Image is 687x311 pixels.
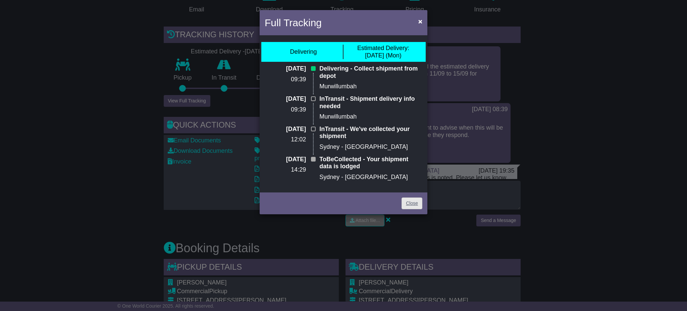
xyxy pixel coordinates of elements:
p: [DATE] [265,95,306,103]
p: 12:02 [265,136,306,143]
button: Close [415,14,426,28]
h4: Full Tracking [265,15,322,30]
p: Delivering - Collect shipment from depot [319,65,422,80]
p: [DATE] [265,65,306,73]
div: [DATE] (Mon) [357,45,409,59]
p: [DATE] [265,126,306,133]
p: Sydney - [GEOGRAPHIC_DATA] [319,143,422,151]
span: Estimated Delivery: [357,45,409,51]
span: × [418,17,422,25]
p: ToBeCollected - Your shipment data is lodged [319,156,422,170]
p: Murwillumbah [319,113,422,121]
a: Close [402,197,422,209]
p: [DATE] [265,156,306,163]
div: Delivering [290,48,317,56]
p: InTransit - We've collected your shipment [319,126,422,140]
p: Sydney - [GEOGRAPHIC_DATA] [319,174,422,181]
p: Murwillumbah [319,83,422,90]
p: 09:39 [265,106,306,114]
p: InTransit - Shipment delivery info needed [319,95,422,110]
p: 14:29 [265,166,306,174]
p: 09:39 [265,76,306,83]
